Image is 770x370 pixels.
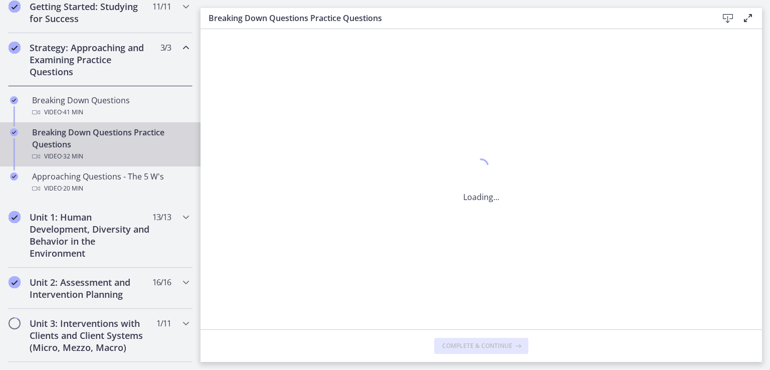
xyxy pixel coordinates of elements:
span: · 41 min [62,106,83,118]
span: · 20 min [62,182,83,195]
i: Completed [9,1,21,13]
span: · 32 min [62,150,83,162]
span: 11 / 11 [152,1,171,13]
span: 3 / 3 [160,42,171,54]
h2: Unit 3: Interventions with Clients and Client Systems (Micro, Mezzo, Macro) [30,317,152,353]
div: Video [32,106,188,118]
p: Loading... [463,191,499,203]
span: 1 / 11 [156,317,171,329]
h2: Strategy: Approaching and Examining Practice Questions [30,42,152,78]
i: Completed [10,128,18,136]
i: Completed [9,42,21,54]
i: Completed [10,172,18,180]
span: 16 / 16 [152,276,171,288]
i: Completed [9,211,21,223]
div: Video [32,182,188,195]
i: Completed [10,96,18,104]
div: Breaking Down Questions Practice Questions [32,126,188,162]
div: Video [32,150,188,162]
h2: Getting Started: Studying for Success [30,1,152,25]
i: Completed [9,276,21,288]
div: 1 [463,156,499,179]
h3: Breaking Down Questions Practice Questions [209,12,702,24]
h2: Unit 2: Assessment and Intervention Planning [30,276,152,300]
div: Approaching Questions - The 5 W's [32,170,188,195]
div: Breaking Down Questions [32,94,188,118]
h2: Unit 1: Human Development, Diversity and Behavior in the Environment [30,211,152,259]
span: Complete & continue [442,342,512,350]
span: 13 / 13 [152,211,171,223]
button: Complete & continue [434,338,528,354]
